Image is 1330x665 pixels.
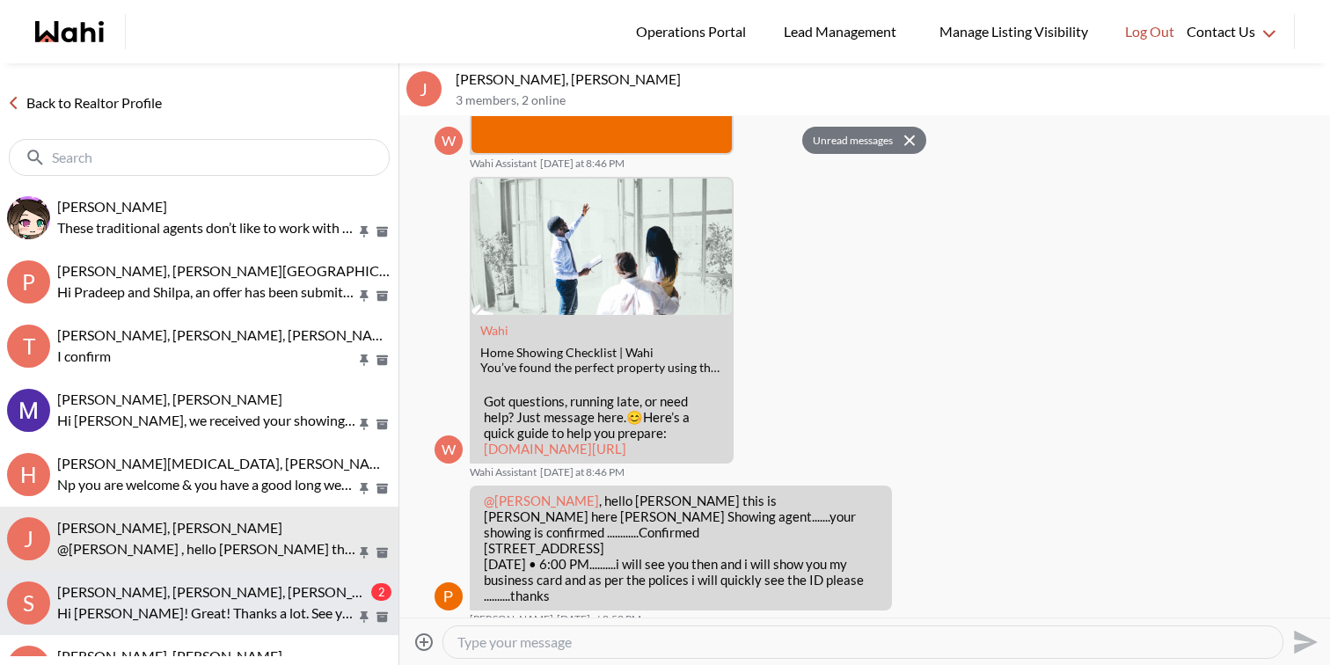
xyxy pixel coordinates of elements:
div: W [435,127,463,155]
span: [PERSON_NAME], [PERSON_NAME] [57,391,282,407]
div: J [406,71,442,106]
button: Pin [356,610,372,625]
button: Archive [373,481,391,496]
div: S [7,581,50,625]
button: Archive [373,289,391,303]
span: [PERSON_NAME], [PERSON_NAME][GEOGRAPHIC_DATA] [57,262,425,279]
p: Got questions, running late, or need help? Just message here. Here’s a quick guide to help you pr... [484,393,720,457]
a: Attachment [480,323,508,338]
div: You’ve found the perfect property using the Wahi app. Now what? Book a showing instantly and foll... [480,361,723,376]
span: [PERSON_NAME], [PERSON_NAME], [PERSON_NAME] [57,583,398,600]
div: Paul Sharma [435,582,463,610]
div: liuhong chen, Faraz [7,196,50,239]
span: [PERSON_NAME], [PERSON_NAME], [PERSON_NAME] [57,326,398,343]
button: Archive [373,545,391,560]
button: Pin [356,353,372,368]
div: Mayada Tarabay, Faraz [7,389,50,432]
div: W [435,435,463,464]
button: Pin [356,417,372,432]
span: [PERSON_NAME] [470,612,553,626]
button: Unread messages [802,127,898,155]
span: Wahi Assistant [470,465,537,479]
div: Home Showing Checklist | Wahi [480,346,723,361]
p: Hi [PERSON_NAME], we received your showing requests - exciting 🎉 . We will be in touch shortly. [57,410,356,431]
p: Np you are welcome & you have a good long weekend as well Thanks [57,474,356,495]
span: [PERSON_NAME], [PERSON_NAME] [57,519,282,536]
button: Send [1283,622,1323,661]
p: Hi [PERSON_NAME]! Great! Thanks a lot. See you [DATE] [57,603,356,624]
p: Hi Pradeep and Shilpa, an offer has been submitted for [STREET_ADDRESS]. If you’re still interest... [57,281,356,303]
p: , hello [PERSON_NAME] this is [PERSON_NAME] here [PERSON_NAME] Showing agent.......your showing i... [484,493,878,603]
span: 😊 [626,409,643,425]
span: @[PERSON_NAME] [484,493,599,508]
div: T [7,325,50,368]
span: [PERSON_NAME], [PERSON_NAME] [57,647,282,664]
div: 2 [371,583,391,601]
a: [DOMAIN_NAME][URL] [484,441,626,457]
button: Archive [373,224,391,239]
p: 3 members , 2 online [456,93,1323,108]
time: 2025-10-11T00:46:23.500Z [540,465,625,479]
div: P [7,260,50,303]
div: J [7,517,50,560]
button: Pin [356,481,372,496]
time: 2025-10-11T00:46:23.387Z [540,157,625,171]
a: Wahi homepage [35,21,104,42]
p: I confirm [57,346,356,367]
time: 2025-10-11T00:52:30.252Z [557,612,641,626]
p: [PERSON_NAME], [PERSON_NAME] [456,70,1323,88]
span: Wahi Assistant [470,157,537,171]
input: Search [52,149,350,166]
div: H [7,453,50,496]
p: These traditional agents don’t like to work with your company. We need to sign an agreement to re... [57,217,356,238]
button: Pin [356,224,372,239]
p: @[PERSON_NAME] , hello [PERSON_NAME] this is [PERSON_NAME] here [PERSON_NAME] Showing agent......... [57,538,356,559]
span: Operations Portal [636,20,752,43]
button: Archive [373,417,391,432]
img: Home Showing Checklist | Wahi [471,179,732,315]
span: [PERSON_NAME][MEDICAL_DATA], [PERSON_NAME] [57,455,395,471]
span: Lead Management [784,20,902,43]
span: Log Out [1125,20,1174,43]
button: Archive [373,610,391,625]
img: P [435,582,463,610]
button: Archive [373,353,391,368]
button: Pin [356,289,372,303]
span: Manage Listing Visibility [934,20,1093,43]
img: M [7,389,50,432]
span: [PERSON_NAME] [57,198,167,215]
textarea: Type your message [457,633,1268,651]
button: Pin [356,545,372,560]
img: l [7,196,50,239]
